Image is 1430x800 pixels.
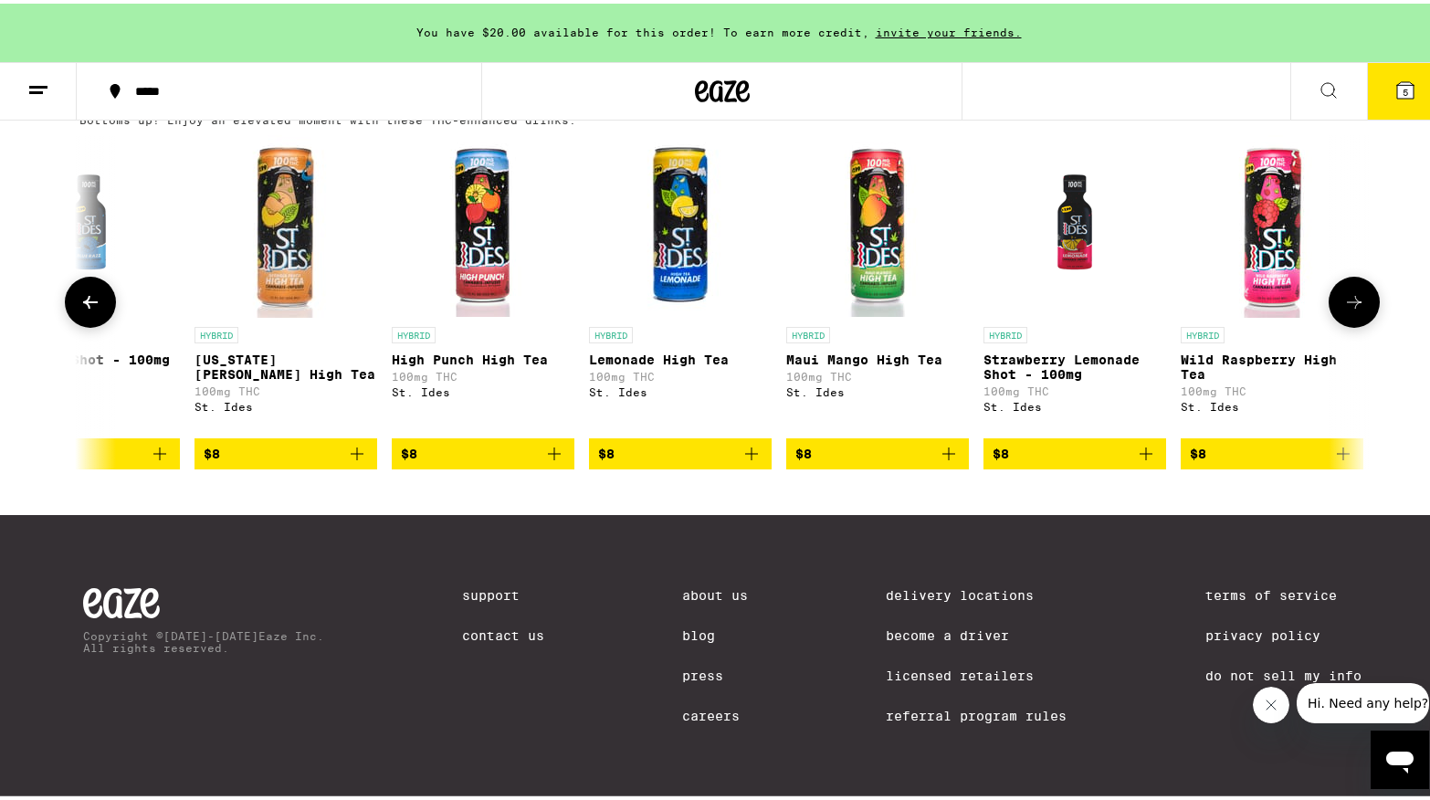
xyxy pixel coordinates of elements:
img: St. Ides - High Punch High Tea [392,132,574,314]
img: St. Ides - Strawberry Lemonade Shot - 100mg [983,132,1166,314]
span: $8 [795,443,812,458]
button: Add to bag [983,435,1166,466]
span: $8 [598,443,615,458]
a: Do Not Sell My Info [1205,665,1362,679]
p: [US_STATE][PERSON_NAME] High Tea [195,349,377,378]
iframe: Button to launch messaging window [1371,727,1429,785]
a: Open page for Maui Mango High Tea from St. Ides [786,132,969,435]
a: Terms of Service [1205,584,1362,599]
a: Blog [682,625,748,639]
button: Add to bag [1181,435,1363,466]
button: Add to bag [786,435,969,466]
button: Add to bag [589,435,772,466]
a: Open page for High Punch High Tea from St. Ides [392,132,574,435]
span: $8 [401,443,417,458]
button: Add to bag [392,435,574,466]
div: St. Ides [195,397,377,409]
span: $8 [993,443,1009,458]
p: 100mg THC [392,367,574,379]
span: You have $20.00 available for this order! To earn more credit, [416,23,869,35]
p: HYBRID [1181,323,1225,340]
p: HYBRID [589,323,633,340]
span: invite your friends. [869,23,1028,35]
p: Strawberry Lemonade Shot - 100mg [983,349,1166,378]
img: St. Ides - Lemonade High Tea [589,132,772,314]
div: St. Ides [983,397,1166,409]
img: St. Ides - Wild Raspberry High Tea [1181,132,1363,314]
a: Open page for Georgia Peach High Tea from St. Ides [195,132,377,435]
a: Become a Driver [886,625,1067,639]
p: HYBRID [195,323,238,340]
div: St. Ides [786,383,969,395]
p: HYBRID [392,323,436,340]
p: 100mg THC [983,382,1166,394]
p: Copyright © [DATE]-[DATE] Eaze Inc. All rights reserved. [83,626,324,650]
p: Wild Raspberry High Tea [1181,349,1363,378]
span: $8 [204,443,220,458]
a: Support [462,584,544,599]
img: St. Ides - Maui Mango High Tea [786,132,969,314]
a: Careers [682,705,748,720]
p: 100mg THC [786,367,969,379]
div: St. Ides [392,383,574,395]
span: $8 [1190,443,1206,458]
a: Open page for Lemonade High Tea from St. Ides [589,132,772,435]
a: About Us [682,584,748,599]
p: HYBRID [786,323,830,340]
p: 100mg THC [589,367,772,379]
a: Open page for Wild Raspberry High Tea from St. Ides [1181,132,1363,435]
a: Press [682,665,748,679]
iframe: Message from company [1297,679,1429,720]
p: 100mg THC [1181,382,1363,394]
p: Maui Mango High Tea [786,349,969,363]
a: Privacy Policy [1205,625,1362,639]
a: Open page for Strawberry Lemonade Shot - 100mg from St. Ides [983,132,1166,435]
a: Referral Program Rules [886,705,1067,720]
p: High Punch High Tea [392,349,574,363]
a: Delivery Locations [886,584,1067,599]
img: St. Ides - Georgia Peach High Tea [195,132,377,314]
p: Lemonade High Tea [589,349,772,363]
iframe: Close message [1253,683,1289,720]
span: 5 [1403,83,1408,94]
div: St. Ides [589,383,772,395]
div: St. Ides [1181,397,1363,409]
p: HYBRID [1378,323,1422,340]
a: Contact Us [462,625,544,639]
p: 100mg THC [195,382,377,394]
a: Licensed Retailers [886,665,1067,679]
p: HYBRID [983,323,1027,340]
button: Add to bag [195,435,377,466]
